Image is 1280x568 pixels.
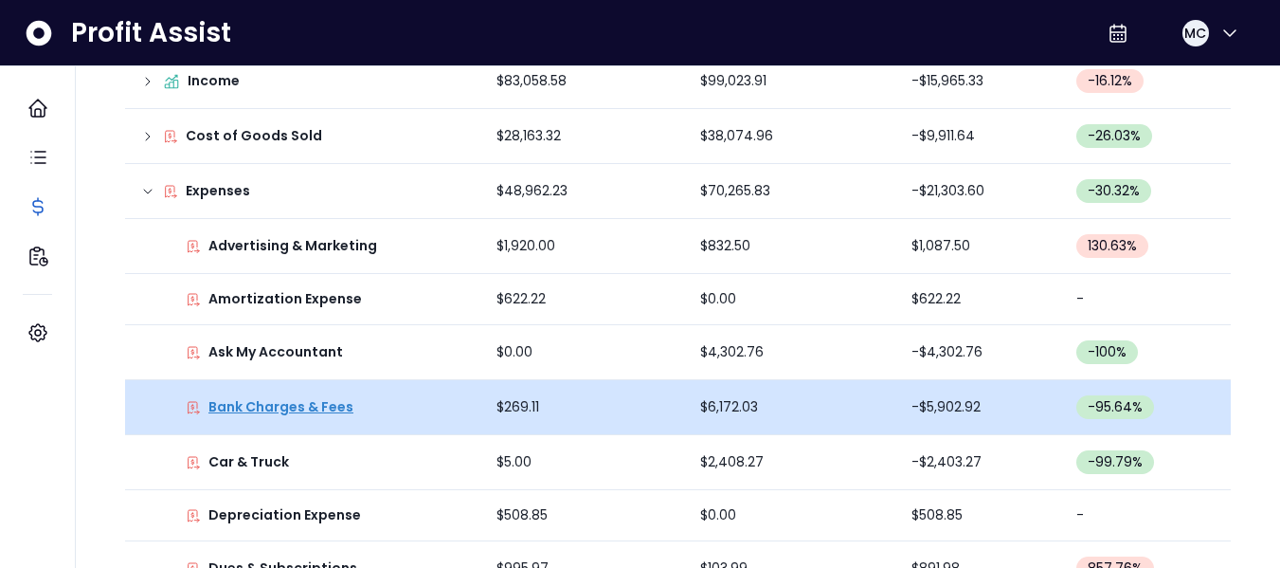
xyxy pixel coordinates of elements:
td: $1,087.50 [896,219,1061,274]
td: -$15,965.33 [896,54,1061,109]
td: $0.00 [685,274,896,325]
p: Car & Truck [208,452,289,472]
span: -100 % [1088,342,1127,362]
td: $38,074.96 [685,109,896,164]
span: -16.12 % [1088,71,1132,91]
span: -95.64 % [1088,397,1143,417]
span: MC [1184,24,1206,43]
td: $6,172.03 [685,380,896,435]
p: Cost of Goods Sold [186,126,322,146]
td: $83,058.58 [481,54,686,109]
td: -$2,403.27 [896,435,1061,490]
td: -$5,902.92 [896,380,1061,435]
td: $99,023.91 [685,54,896,109]
td: $28,163.32 [481,109,686,164]
span: Profit Assist [71,16,231,50]
td: $0.00 [685,490,896,541]
td: $269.11 [481,380,686,435]
span: -99.79 % [1088,452,1143,472]
span: -26.03 % [1088,126,1141,146]
p: Income [188,71,240,91]
p: Expenses [186,181,250,201]
p: Ask My Accountant [208,342,343,362]
td: $0.00 [481,325,686,380]
p: Amortization Expense [208,289,362,309]
td: $48,962.23 [481,164,686,219]
td: -$4,302.76 [896,325,1061,380]
td: $508.85 [896,490,1061,541]
td: $622.22 [896,274,1061,325]
span: 130.63 % [1088,236,1137,256]
td: $622.22 [481,274,686,325]
td: $4,302.76 [685,325,896,380]
td: - [1061,490,1231,541]
td: $70,265.83 [685,164,896,219]
td: $1,920.00 [481,219,686,274]
span: -30.32 % [1088,181,1140,201]
td: $832.50 [685,219,896,274]
td: -$21,303.60 [896,164,1061,219]
p: Bank Charges & Fees [208,397,353,417]
p: Depreciation Expense [208,505,361,525]
td: $2,408.27 [685,435,896,490]
td: - [1061,274,1231,325]
td: $508.85 [481,490,686,541]
td: $5.00 [481,435,686,490]
p: Advertising & Marketing [208,236,377,256]
td: -$9,911.64 [896,109,1061,164]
